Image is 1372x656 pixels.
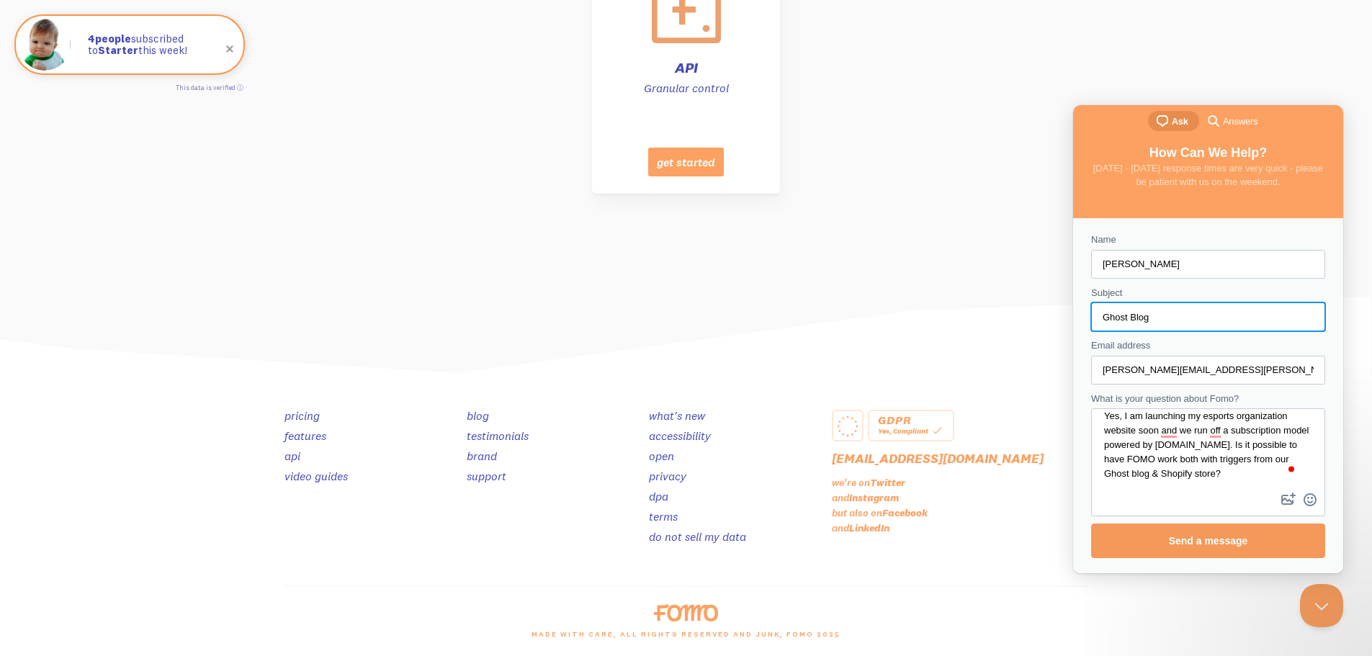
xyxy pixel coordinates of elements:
[649,469,686,483] a: privacy
[832,506,1088,519] p: but also on
[284,449,300,463] a: api
[467,469,506,483] a: support
[878,415,944,424] div: GDPR
[849,491,900,504] a: Instagram
[649,529,746,544] a: do not sell my data
[609,60,763,75] h4: API
[878,424,944,437] div: Yes, Compliant
[870,476,905,489] a: Twitter
[649,509,678,524] a: terms
[88,32,131,45] strong: people
[284,428,326,443] a: features
[467,449,497,463] a: brand
[654,604,718,621] img: fomo-logo-orange-8ab935bcb42dfda78e33409a85f7af36b90c658097e6bb5368b87284a318b3da.svg
[649,428,711,443] a: accessibility
[284,408,320,423] a: pricing
[176,84,243,91] a: This data is verified ⓘ
[467,428,529,443] a: testimonials
[832,521,1088,534] p: and
[284,469,348,483] a: video guides
[649,489,668,503] a: dpa
[467,408,489,423] a: blog
[19,19,71,71] img: Fomo
[649,449,674,463] a: open
[882,506,928,519] a: Facebook
[98,43,138,57] strong: Starter
[832,491,1088,504] p: and
[1300,584,1343,627] iframe: To enrich screen reader interactions, please activate Accessibility in Grammarly extension settings
[868,410,954,441] a: GDPR Yes, Compliant
[1073,105,1343,573] iframe: To enrich screen reader interactions, please activate Accessibility in Grammarly extension settings
[832,450,1044,467] a: [EMAIL_ADDRESS][DOMAIN_NAME]
[609,81,763,96] p: Granular control
[276,621,1097,656] div: made with care, all rights reserved and junk, Fomo 2025
[849,521,889,534] a: LinkedIn
[88,33,229,57] p: subscribed to this week!
[88,33,95,45] span: 4
[648,148,724,176] button: get started
[832,476,1088,489] p: we're on
[649,408,705,423] a: what's new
